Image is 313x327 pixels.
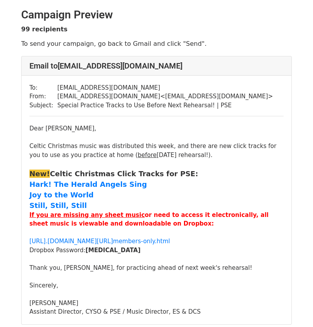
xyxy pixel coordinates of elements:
td: From: [29,92,57,101]
h4: Email to [EMAIL_ADDRESS][DOMAIN_NAME] [29,61,284,70]
a: [URL].[DOMAIN_NAME][URL]members-only.html [29,238,170,245]
td: To: [29,83,57,92]
div: Celtic Christmas music was distributed this week, and there are new click tracks for you to use a... [29,142,284,159]
td: Subject: [29,101,57,110]
p: To send your campaign, go back to Gmail and click "Send". [21,40,292,48]
div: Thank you, [PERSON_NAME], for practicing ahead of next week's rehearsal! Sincerely, [29,264,284,290]
span: New! [29,170,50,178]
div: Dear [PERSON_NAME], [29,124,284,316]
div: [PERSON_NAME] [29,299,284,308]
div: Assistant Director, CYSO & PSE / Music Director, ES & DCS [29,307,284,316]
font: or need to access it electronically, all sheet music is viewable and downloadable on Dropbox: [29,211,269,228]
b: [MEDICAL_DATA] [86,247,140,254]
u: If you are missing any sheet music [29,211,145,219]
a: Joy to the World [29,191,94,199]
td: [EMAIL_ADDRESS][DOMAIN_NAME] [57,83,273,92]
a: Hark! The Herald Angels Sing [29,180,147,188]
strong: 99 recipients [21,25,67,33]
u: before [138,152,156,159]
td: Special Practice Tracks to Use Before Next Rehearsal! | PSE [57,101,273,110]
td: [EMAIL_ADDRESS][DOMAIN_NAME] < [EMAIL_ADDRESS][DOMAIN_NAME] > [57,92,273,101]
a: Still, Still, Still [29,201,87,210]
b: Celtic Christmas Click Tracks for PSE: [29,170,198,178]
h2: Campaign Preview [21,8,292,22]
div: Dropbox Password: [29,246,284,255]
